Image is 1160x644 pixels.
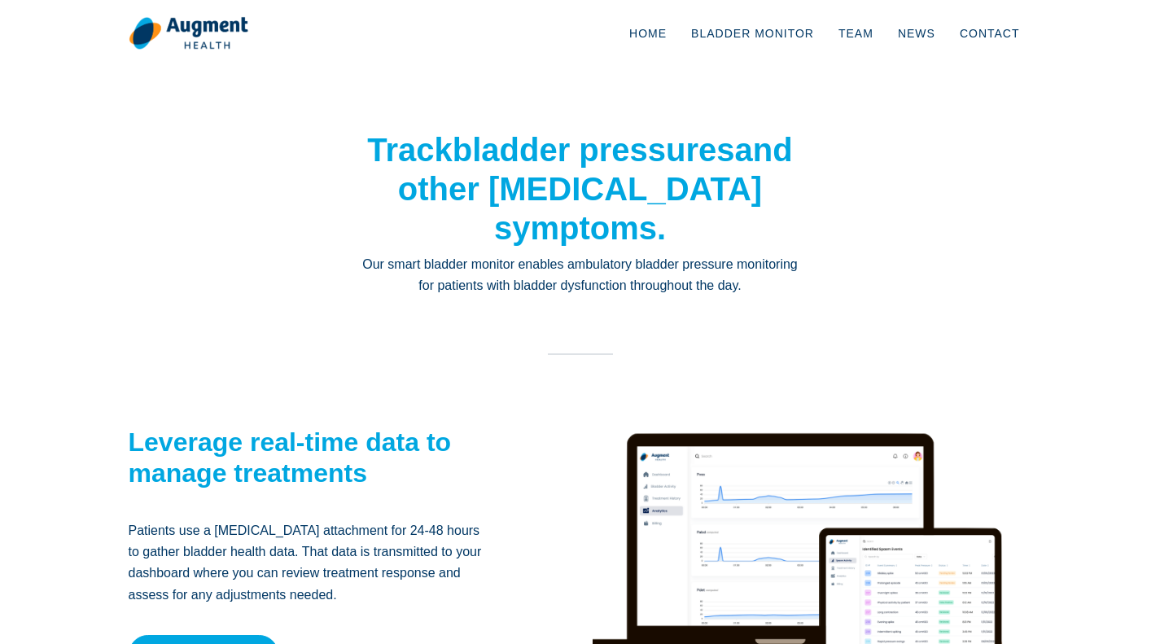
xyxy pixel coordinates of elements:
[361,130,800,248] h1: Track and other [MEDICAL_DATA] symptoms.
[453,132,735,168] strong: bladder pressures
[617,7,679,60] a: Home
[826,7,886,60] a: Team
[361,254,800,297] p: Our smart bladder monitor enables ambulatory bladder pressure monitoring for patients with bladde...
[679,7,826,60] a: Bladder Monitor
[129,520,491,607] p: Patients use a [MEDICAL_DATA] attachment for 24-48 hours to gather bladder health data. That data...
[948,7,1032,60] a: Contact
[886,7,948,60] a: News
[129,427,491,489] h2: Leverage real-time data to manage treatments
[129,16,248,50] img: logo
